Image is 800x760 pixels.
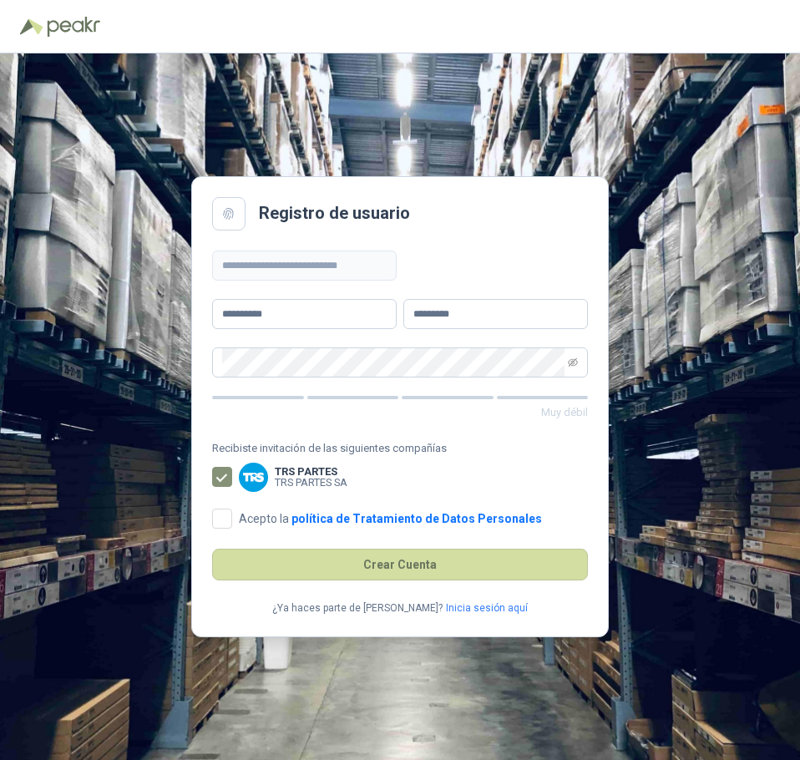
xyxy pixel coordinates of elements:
[446,600,528,616] a: Inicia sesión aquí
[272,600,443,616] p: ¿Ya haces parte de [PERSON_NAME]?
[20,18,43,35] img: Logo
[212,440,588,457] span: Recibiste invitación de las siguientes compañías
[232,513,549,524] span: Acepto la
[568,357,578,367] span: eye-invisible
[275,466,347,477] b: TRS PARTES
[291,512,542,525] a: política de Tratamiento de Datos Personales
[275,477,347,488] p: TRS PARTES SA
[239,463,268,492] img: Company Logo
[47,17,100,37] img: Peakr
[259,200,410,226] h2: Registro de usuario
[212,404,588,421] p: Muy débil
[212,549,588,580] button: Crear Cuenta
